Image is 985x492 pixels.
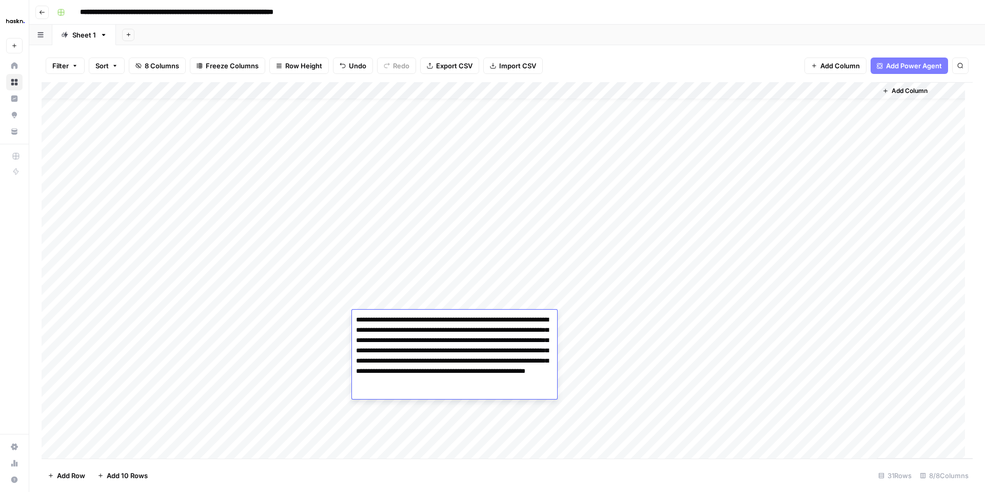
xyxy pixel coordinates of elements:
span: Sort [95,61,109,71]
a: Insights [6,90,23,107]
span: Add Column [820,61,860,71]
button: Add 10 Rows [91,467,154,484]
button: Add Column [878,84,932,98]
button: Add Power Agent [871,58,948,74]
a: Sheet 1 [52,25,116,45]
button: Export CSV [420,58,479,74]
div: 31 Rows [874,467,916,484]
span: Add Power Agent [886,61,942,71]
span: Add Row [57,470,85,481]
a: Settings [6,439,23,455]
div: Sheet 1 [72,30,96,40]
span: Undo [349,61,366,71]
div: 8/8 Columns [916,467,973,484]
a: Opportunities [6,107,23,123]
span: Row Height [285,61,322,71]
button: Sort [89,58,125,74]
span: Add Column [892,86,928,96]
span: Freeze Columns [206,61,259,71]
span: Redo [393,61,409,71]
a: Usage [6,455,23,471]
span: Filter [52,61,69,71]
a: Browse [6,74,23,90]
button: 8 Columns [129,58,186,74]
button: Add Row [42,467,91,484]
button: Row Height [269,58,329,74]
img: Haskn Logo [6,12,25,30]
a: Your Data [6,123,23,140]
span: Import CSV [499,61,536,71]
button: Add Column [804,58,866,74]
button: Filter [46,58,85,74]
button: Freeze Columns [190,58,265,74]
a: Home [6,58,23,74]
button: Help + Support [6,471,23,488]
span: Export CSV [436,61,472,71]
span: 8 Columns [145,61,179,71]
span: Add 10 Rows [107,470,148,481]
button: Import CSV [483,58,543,74]
button: Redo [377,58,416,74]
button: Undo [333,58,373,74]
button: Workspace: Haskn [6,8,23,34]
